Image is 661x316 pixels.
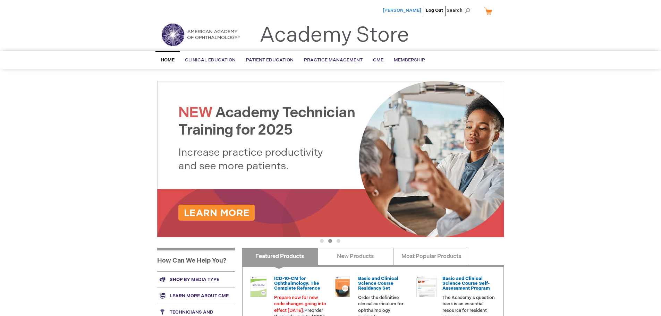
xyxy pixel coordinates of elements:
a: [PERSON_NAME] [383,8,421,13]
span: Practice Management [304,57,363,63]
font: Prepare now for new code changes going into effect [DATE]. [274,295,326,313]
span: Search [447,3,473,17]
a: Featured Products [242,248,318,265]
button: 2 of 3 [328,239,332,243]
span: Clinical Education [185,57,236,63]
h1: How Can We Help You? [157,248,235,271]
a: Basic and Clinical Science Course Residency Set [358,276,398,291]
a: New Products [317,248,393,265]
a: Basic and Clinical Science Course Self-Assessment Program [442,276,490,291]
span: CME [373,57,383,63]
a: Learn more about CME [157,288,235,304]
a: Log Out [426,8,443,13]
a: Most Popular Products [393,248,469,265]
span: Patient Education [246,57,294,63]
a: Academy Store [260,23,409,48]
a: Shop by media type [157,271,235,288]
a: ICD-10-CM for Ophthalmology: The Complete Reference [274,276,320,291]
button: 3 of 3 [337,239,340,243]
button: 1 of 3 [320,239,324,243]
img: bcscself_20.jpg [416,276,437,297]
span: Membership [394,57,425,63]
img: 02850963u_47.png [332,276,353,297]
span: Home [161,57,175,63]
img: 0120008u_42.png [248,276,269,297]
